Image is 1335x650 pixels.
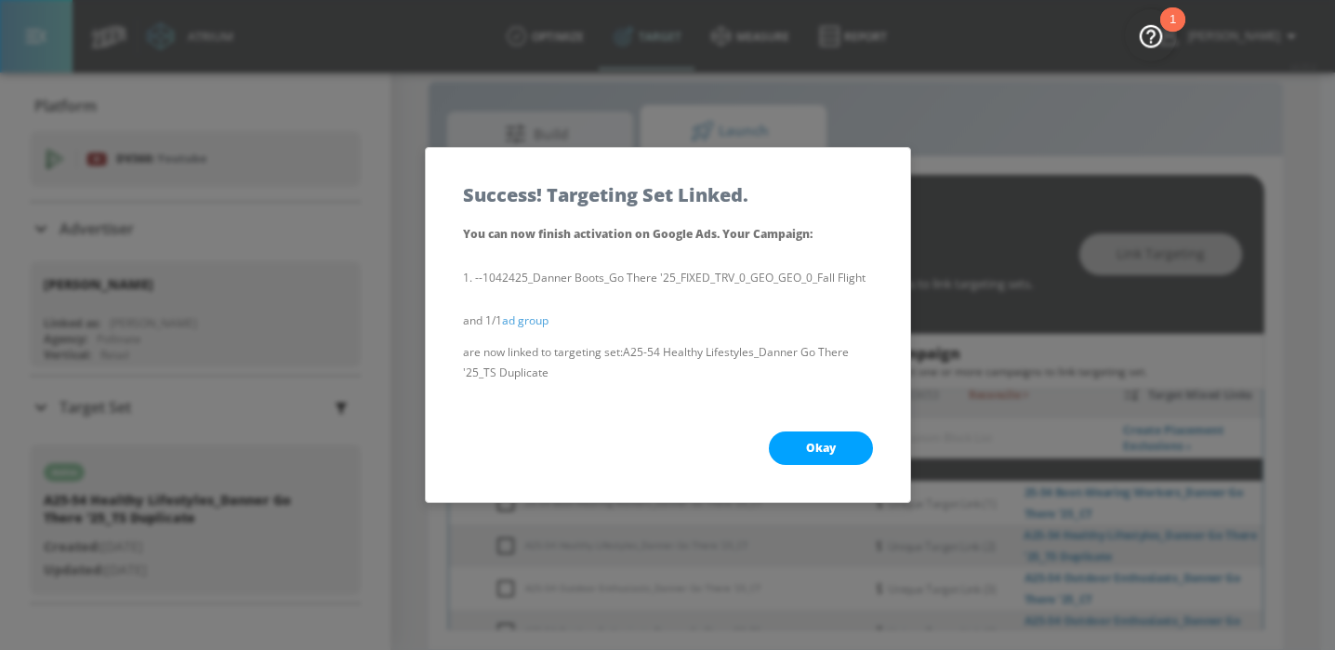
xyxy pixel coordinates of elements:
a: ad group [502,312,549,328]
p: You can now finish activation on Google Ads. Your Campaign : [463,223,873,245]
p: are now linked to targeting set: A25-54 Healthy Lifestyles_Danner Go There '25_TS Duplicate [463,342,873,383]
button: Open Resource Center, 1 new notification [1125,9,1177,61]
p: and 1/1 [463,311,873,331]
button: Okay [769,431,873,465]
h5: Success! Targeting Set Linked. [463,185,748,205]
span: Okay [806,441,836,456]
li: --1042425_Danner Boots_Go There '25_FIXED_TRV_0_GEO_GEO_0_Fall Flight [463,268,873,288]
div: 1 [1170,20,1176,44]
